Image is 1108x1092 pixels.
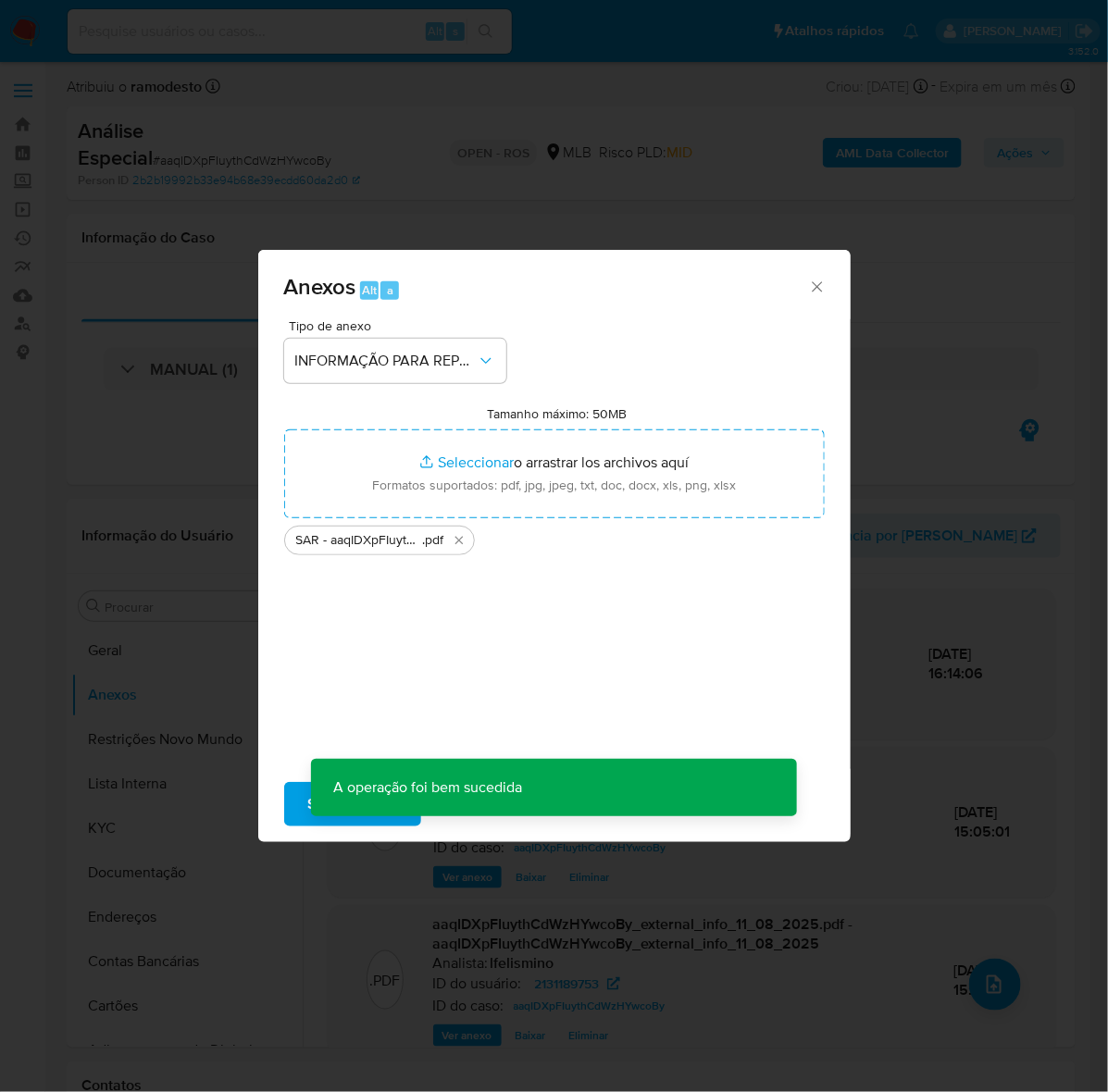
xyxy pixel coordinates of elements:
[284,270,356,303] span: Anexos
[284,518,825,555] ul: Archivos seleccionados
[423,531,444,550] span: .pdf
[362,281,377,299] span: Alt
[387,281,393,299] span: a
[284,339,506,383] button: INFORMAÇÃO PARA REPORTE - COAF
[808,278,825,294] button: Cerrar
[308,784,397,825] span: Subir arquivo
[296,531,423,550] span: SAR - aaqIDXpFIuythCdWzHYwcoBy - CNPJ 58049922000173 - ZALRU COMERCIAL LTDA
[311,759,544,816] p: A operação foi bem sucedida
[295,352,477,370] span: INFORMAÇÃO PARA REPORTE - COAF
[448,529,470,552] button: Eliminar SAR - aaqIDXpFIuythCdWzHYwcoBy - CNPJ 58049922000173 - ZALRU COMERCIAL LTDA.pdf
[453,784,513,825] span: Cancelar
[487,405,627,422] label: Tamanho máximo: 50MB
[284,782,421,826] button: Subir arquivo
[289,319,511,332] span: Tipo de anexo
